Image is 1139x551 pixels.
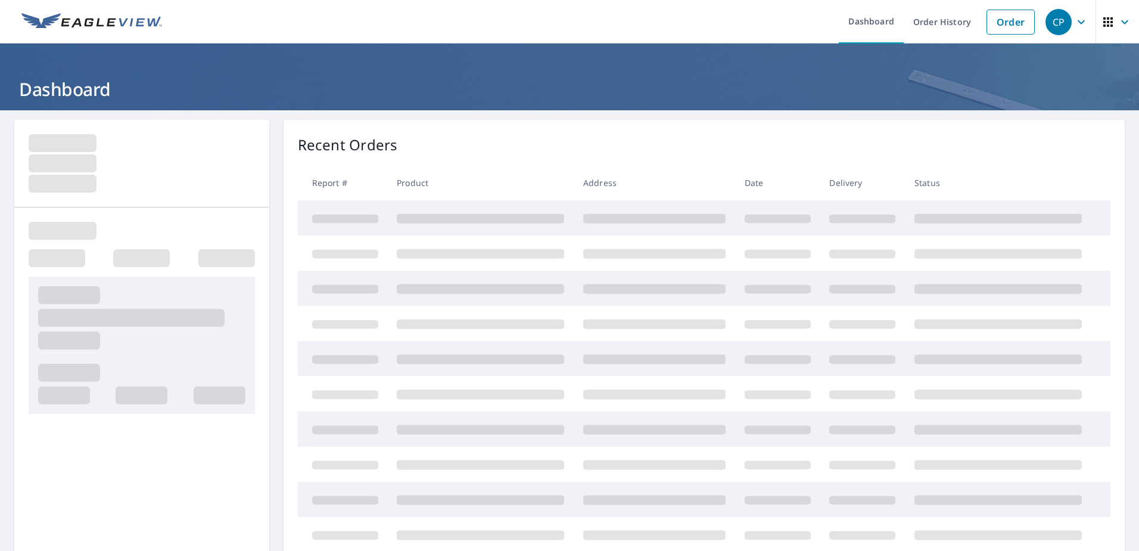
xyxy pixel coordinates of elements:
th: Status [905,165,1091,200]
th: Product [387,165,574,200]
th: Delivery [820,165,905,200]
p: Recent Orders [298,134,398,156]
div: CP [1045,9,1072,35]
img: EV Logo [21,13,162,31]
h1: Dashboard [14,77,1125,101]
th: Report # [298,165,388,200]
a: Order [986,10,1035,35]
th: Date [735,165,820,200]
th: Address [574,165,735,200]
